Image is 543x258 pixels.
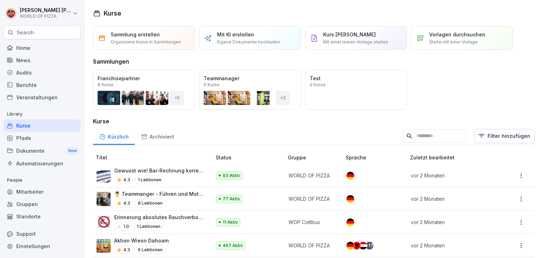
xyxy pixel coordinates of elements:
[20,7,71,13] p: [PERSON_NAME] [PERSON_NAME]
[411,242,494,249] p: vor 2 Monaten
[429,31,485,38] p: Vorlagen durchsuchen
[104,8,121,18] h1: Kurse
[223,196,240,202] p: 77 Aktiv
[114,167,204,174] p: Gewusst wie! Bar-Rechnung korrekt in der Kasse verbuchen.
[310,83,326,87] p: 0 Kurse
[135,127,180,145] a: Archiviert
[93,57,129,66] h3: Sammlungen
[411,218,494,226] p: vor 2 Monaten
[98,75,190,82] p: Franchisepartner
[305,70,407,110] a: Test0 Kurse
[4,144,81,157] a: DokumenteNew
[223,219,238,225] p: 11 Aktiv
[353,242,361,250] img: al.svg
[288,154,343,161] p: Gruppe
[359,242,367,250] img: eg.svg
[4,157,81,170] a: Automatisierungen
[135,246,165,254] p: 6 Lektionen
[217,39,280,45] p: Eigene Dokumente hochladen
[411,172,494,179] p: vor 2 Monaten
[4,198,81,210] a: Gruppen
[123,247,130,253] p: 4.3
[114,237,169,244] p: Aktion Wiesn Dahoam
[346,154,407,161] p: Sprache
[98,83,113,87] p: 8 Kurse
[4,79,81,91] a: Berichte
[217,31,254,38] p: Mit KI erstellen
[123,223,129,230] p: 1.0
[93,127,135,145] a: Kürzlich
[4,132,81,144] a: Pfade
[96,154,213,161] p: Titel
[276,91,290,105] div: + 3
[410,154,503,161] p: Zuletzt bearbeitet
[97,215,111,229] img: pd3gr0k7uzjs8bg588bob4hx.png
[204,83,220,87] p: 6 Kurse
[310,75,402,82] p: Test
[4,210,81,223] a: Standorte
[288,195,334,203] p: WORLD OF PIZZA
[4,109,81,120] p: Library
[97,169,111,183] img: hdz75wm9swzuwdvoxjbi6om3.png
[66,147,78,155] div: New
[366,242,373,250] div: + 17
[288,218,334,226] p: WOP Cottbus
[97,239,111,253] img: tlfwtewhtshhigq7h0svolsu.png
[111,31,160,38] p: Sammlung erstellen
[223,242,243,249] p: 467 Aktiv
[411,195,494,203] p: vor 2 Monaten
[4,186,81,198] a: Mitarbeiter
[346,172,354,180] img: de.svg
[474,129,535,143] button: Filter hinzufügen
[346,242,354,250] img: de.svg
[4,119,81,132] a: Kurse
[134,222,163,231] p: 1 Lektionen
[204,75,296,82] p: Teammanager
[199,70,301,110] a: Teammanager6 Kurse+3
[97,192,111,206] img: ohhd80l18yea4i55etg45yot.png
[135,199,165,207] p: 8 Lektionen
[93,117,535,125] h3: Kurse
[123,200,130,206] p: 4.3
[346,195,354,203] img: de.svg
[123,177,130,183] p: 4.3
[4,240,81,252] a: Einstellungen
[288,172,334,179] p: WORLD OF PIZZA
[216,154,285,161] p: Status
[223,172,240,179] p: 93 Aktiv
[346,218,354,226] img: de.svg
[170,91,184,105] div: + 5
[288,242,334,249] p: WORLD OF PIZZA
[111,39,181,45] p: Organisiere Kurse in Sammlungen
[4,144,81,157] div: Dokumente
[114,190,204,198] p: 👨‍💼 Teammanger - Führen und Motivation von Mitarbeitern
[20,14,71,19] p: WORLD OF PIZZA
[4,175,81,186] p: People
[93,70,195,110] a: Franchisepartner8 Kurse+5
[135,176,164,184] p: 1 Lektionen
[4,54,81,66] a: News
[17,29,34,36] p: Search
[114,213,204,221] p: Erinnerung absolutes Rauchverbot im Firmenfahrzeug
[4,228,81,240] div: Support
[323,39,388,45] p: Mit einer leeren Vorlage starten
[4,42,81,54] a: Home
[4,66,81,79] a: Audits
[323,31,376,38] p: Kurs [PERSON_NAME]
[4,91,81,104] a: Veranstaltungen
[429,39,478,45] p: Starte mit einer Vorlage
